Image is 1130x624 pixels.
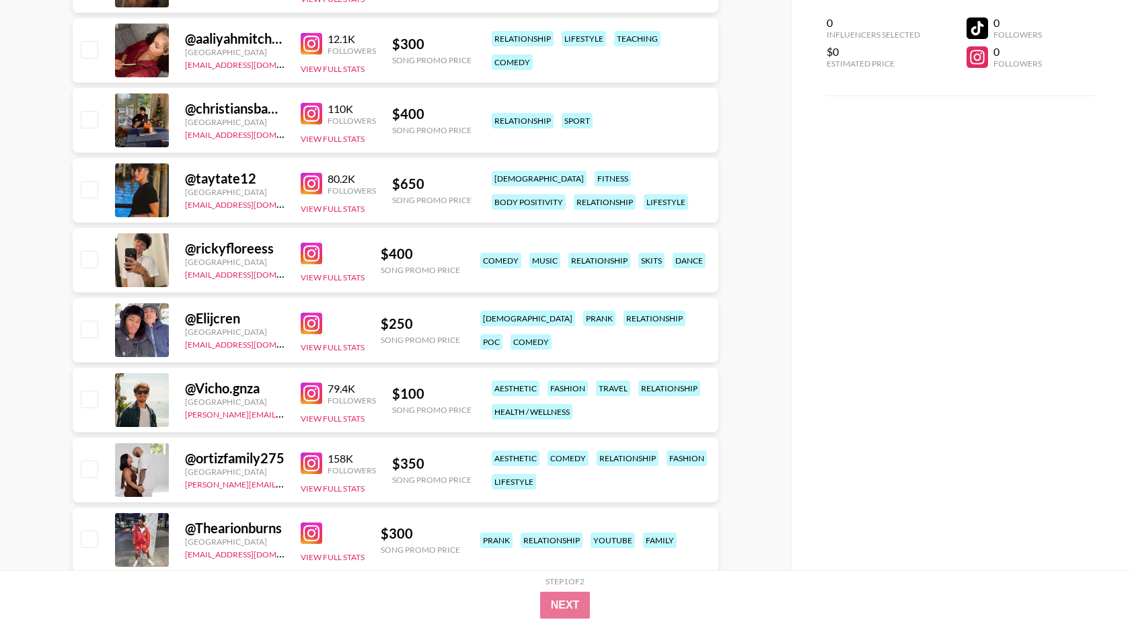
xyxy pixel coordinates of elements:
a: [PERSON_NAME][EMAIL_ADDRESS][DOMAIN_NAME] [185,407,384,420]
div: 80.2K [328,172,376,186]
div: Estimated Price [827,58,920,69]
div: 12.1K [328,32,376,46]
div: prank [583,311,615,326]
div: fitness [595,171,631,186]
img: Instagram [301,33,322,54]
iframe: Drift Widget Chat Controller [1063,557,1114,608]
div: $ 100 [392,385,472,402]
div: youtube [591,533,635,548]
a: [EMAIL_ADDRESS][DOMAIN_NAME] [185,197,320,210]
div: @ Elijcren [185,310,285,327]
button: View Full Stats [301,552,365,562]
button: Next [540,592,591,619]
div: lifestyle [492,474,536,490]
div: poc [480,334,502,350]
div: Followers [328,186,376,196]
div: comedy [480,253,521,268]
div: $ 400 [392,106,472,122]
img: Instagram [301,243,322,264]
div: Followers [328,46,376,56]
div: @ Vicho.gnza [185,380,285,397]
div: lifestyle [562,31,606,46]
div: relationship [638,381,700,396]
div: sport [562,113,593,128]
div: $ 650 [392,175,472,192]
div: $ 350 [392,455,472,472]
div: body positivity [492,194,566,210]
div: @ aaliyahmitchellebeauty [185,30,285,47]
div: relationship [574,194,636,210]
div: prank [480,533,513,548]
div: @ christiansbanned [185,100,285,117]
img: Instagram [301,173,322,194]
div: $ 400 [381,245,460,262]
div: Song Promo Price [381,265,460,275]
div: 0 [993,16,1042,30]
img: Instagram [301,522,322,544]
div: [GEOGRAPHIC_DATA] [185,257,285,267]
div: @ taytate12 [185,170,285,187]
div: [DEMOGRAPHIC_DATA] [480,311,575,326]
div: relationship [624,311,685,326]
div: Song Promo Price [381,335,460,345]
div: [GEOGRAPHIC_DATA] [185,187,285,197]
a: [PERSON_NAME][EMAIL_ADDRESS][DOMAIN_NAME] [185,477,384,490]
div: fashion [548,381,588,396]
div: Step 1 of 2 [545,576,585,586]
button: View Full Stats [301,342,365,352]
div: [GEOGRAPHIC_DATA] [185,537,285,547]
a: [EMAIL_ADDRESS][DOMAIN_NAME] [185,267,320,280]
div: Followers [328,395,376,405]
button: View Full Stats [301,272,365,282]
div: health / wellness [492,404,572,420]
img: Instagram [301,383,322,404]
button: View Full Stats [301,414,365,424]
div: [GEOGRAPHIC_DATA] [185,47,285,57]
div: 0 [993,45,1042,58]
div: comedy [548,451,589,466]
div: [GEOGRAPHIC_DATA] [185,467,285,477]
div: travel [596,381,630,396]
div: comedy [492,54,533,70]
div: teaching [614,31,661,46]
div: Followers [328,465,376,475]
div: 0 [827,16,920,30]
div: family [643,533,677,548]
button: View Full Stats [301,483,365,494]
div: Song Promo Price [392,195,472,205]
div: @ rickyfloreess [185,240,285,257]
div: Song Promo Price [392,55,472,65]
div: skits [638,253,665,268]
a: [EMAIL_ADDRESS][DOMAIN_NAME] [185,57,320,70]
a: [EMAIL_ADDRESS][DOMAIN_NAME] [185,127,320,140]
div: comedy [511,334,552,350]
img: Instagram [301,313,322,334]
div: aesthetic [492,381,539,396]
a: [EMAIL_ADDRESS][DOMAIN_NAME] [185,547,320,559]
div: $ 300 [381,525,460,542]
div: 158K [328,452,376,465]
div: @ Thearionburns [185,520,285,537]
div: fashion [667,451,707,466]
div: Song Promo Price [381,545,460,555]
img: Instagram [301,453,322,474]
div: [GEOGRAPHIC_DATA] [185,397,285,407]
div: aesthetic [492,451,539,466]
a: [EMAIL_ADDRESS][DOMAIN_NAME] [185,337,320,350]
div: 110K [328,102,376,116]
div: [DEMOGRAPHIC_DATA] [492,171,587,186]
div: $0 [827,45,920,58]
div: Followers [328,116,376,126]
button: View Full Stats [301,64,365,74]
div: Influencers Selected [827,30,920,40]
div: Song Promo Price [392,475,472,485]
div: $ 300 [392,36,472,52]
div: relationship [492,31,554,46]
div: [GEOGRAPHIC_DATA] [185,117,285,127]
div: @ ortizfamily275 [185,450,285,467]
div: [GEOGRAPHIC_DATA] [185,327,285,337]
div: Followers [993,30,1042,40]
button: View Full Stats [301,134,365,144]
div: dance [673,253,706,268]
div: relationship [492,113,554,128]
